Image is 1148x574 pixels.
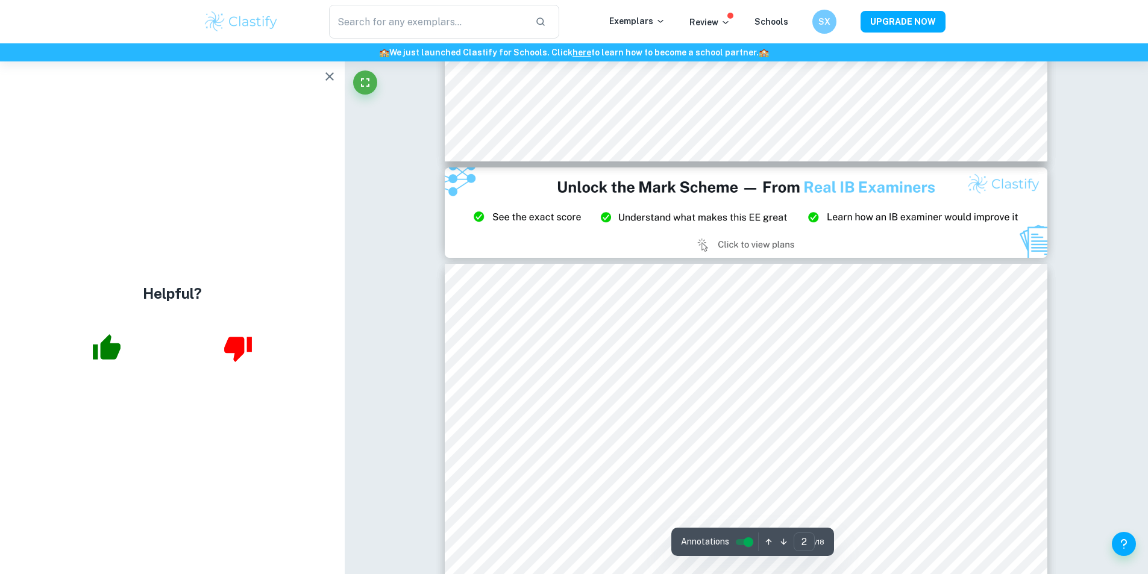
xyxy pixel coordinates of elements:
[1112,532,1136,556] button: Help and Feedback
[815,537,824,547] span: / 18
[572,48,591,57] a: here
[759,48,769,57] span: 🏫
[754,17,788,27] a: Schools
[817,15,831,28] h6: SX
[379,48,389,57] span: 🏫
[143,282,202,304] h4: Helpful?
[445,167,1047,258] img: Ad
[689,16,730,29] p: Review
[861,11,946,33] button: UPGRADE NOW
[353,70,377,95] button: Fullscreen
[2,46,1146,59] h6: We just launched Clastify for Schools. Click to learn how to become a school partner.
[609,14,665,28] p: Exemplars
[203,10,280,34] img: Clastify logo
[812,10,836,34] button: SX
[329,5,526,39] input: Search for any exemplars...
[681,535,729,548] span: Annotations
